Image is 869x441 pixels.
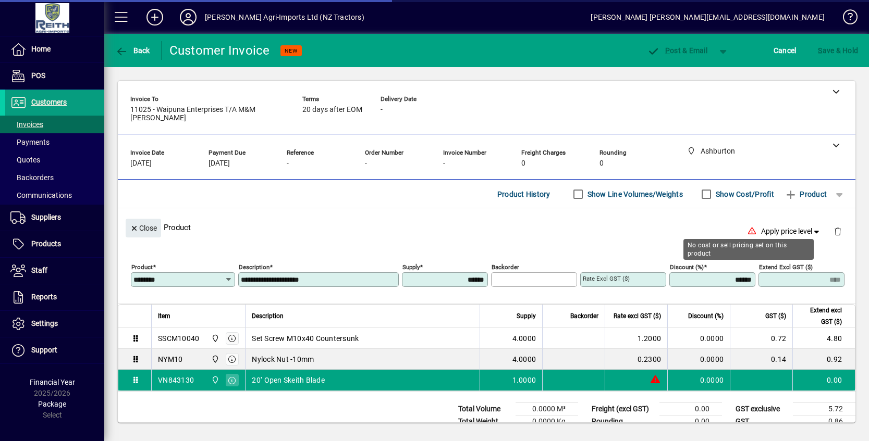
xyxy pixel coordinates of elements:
[5,116,104,133] a: Invoices
[10,120,43,129] span: Invoices
[818,46,822,55] span: S
[785,186,827,203] span: Product
[665,46,670,55] span: P
[512,354,536,364] span: 4.0000
[792,328,855,349] td: 4.80
[158,375,194,385] div: VN843130
[5,337,104,363] a: Support
[158,333,199,344] div: SSCM10040
[285,47,298,54] span: NEW
[252,375,325,385] span: 20'' Open Skeith Blade
[497,186,550,203] span: Product History
[5,169,104,186] a: Backorders
[5,284,104,310] a: Reports
[239,263,270,271] mat-label: Description
[779,185,832,204] button: Product
[453,415,516,428] td: Total Weight
[815,41,861,60] button: Save & Hold
[512,375,536,385] span: 1.0000
[453,403,516,415] td: Total Volume
[5,311,104,337] a: Settings
[209,159,230,168] span: [DATE]
[611,333,661,344] div: 1.2000
[5,258,104,284] a: Staff
[31,98,67,106] span: Customers
[443,159,445,168] span: -
[591,9,825,26] div: [PERSON_NAME] [PERSON_NAME][EMAIL_ADDRESS][DOMAIN_NAME]
[169,42,270,59] div: Customer Invoice
[31,346,57,354] span: Support
[104,41,162,60] app-page-header-button: Back
[659,415,722,428] td: 0.00
[492,263,519,271] mat-label: Backorder
[123,223,164,232] app-page-header-button: Close
[172,8,205,27] button: Profile
[5,205,104,231] a: Suppliers
[126,219,161,237] button: Close
[158,354,182,364] div: NYM10
[38,400,66,408] span: Package
[585,189,683,199] label: Show Line Volumes/Weights
[761,226,822,237] span: Apply price level
[683,239,814,260] div: No cost or sell pricing set on this product
[5,36,104,62] a: Home
[667,370,730,390] td: 0.0000
[757,222,826,241] button: Apply price level
[302,106,362,114] span: 20 days after EOM
[10,156,40,164] span: Quotes
[818,42,858,59] span: ave & Hold
[131,263,153,271] mat-label: Product
[517,310,536,322] span: Supply
[586,415,659,428] td: Rounding
[599,159,604,168] span: 0
[611,354,661,364] div: 0.2300
[688,310,724,322] span: Discount (%)
[31,45,51,53] span: Home
[667,349,730,370] td: 0.0000
[158,310,170,322] span: Item
[5,231,104,257] a: Products
[10,173,54,182] span: Backorders
[493,185,555,204] button: Product History
[252,333,359,344] span: Set Screw M10x40 Countersunk
[10,138,50,146] span: Payments
[642,41,713,60] button: Post & Email
[667,328,730,349] td: 0.0000
[825,226,850,236] app-page-header-button: Delete
[365,159,367,168] span: -
[5,151,104,169] a: Quotes
[118,208,855,246] div: Product
[793,415,855,428] td: 0.86
[10,191,72,199] span: Communications
[714,189,774,199] label: Show Cost/Profit
[138,8,172,27] button: Add
[30,378,75,386] span: Financial Year
[659,403,722,415] td: 0.00
[521,159,525,168] span: 0
[730,415,793,428] td: GST
[115,46,150,55] span: Back
[31,213,61,221] span: Suppliers
[5,133,104,151] a: Payments
[759,263,813,271] mat-label: Extend excl GST ($)
[792,370,855,390] td: 0.00
[130,220,157,237] span: Close
[670,263,704,271] mat-label: Discount (%)
[31,71,45,80] span: POS
[730,349,792,370] td: 0.14
[5,63,104,89] a: POS
[252,354,314,364] span: Nylock Nut -10mm
[730,328,792,349] td: 0.72
[586,403,659,415] td: Freight (excl GST)
[31,293,57,301] span: Reports
[765,310,786,322] span: GST ($)
[287,159,289,168] span: -
[130,159,152,168] span: [DATE]
[512,333,536,344] span: 4.0000
[583,275,630,282] mat-label: Rate excl GST ($)
[825,219,850,244] button: Delete
[130,106,287,122] span: 11025 - Waipuna Enterprises T/A M&M [PERSON_NAME]
[209,354,221,365] span: Ashburton
[774,42,797,59] span: Cancel
[799,305,842,327] span: Extend excl GST ($)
